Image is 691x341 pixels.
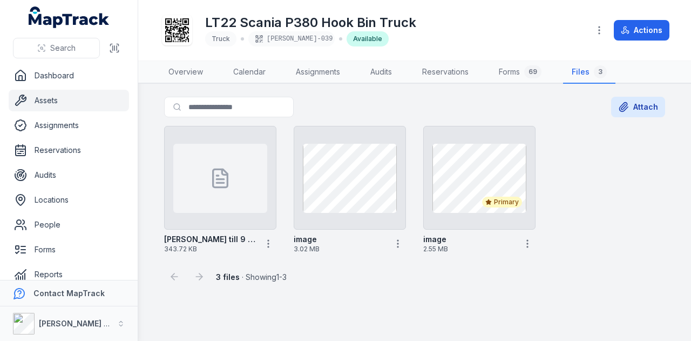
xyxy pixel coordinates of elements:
div: Available [347,31,389,46]
a: Calendar [225,61,274,84]
button: Actions [614,20,669,41]
strong: image [423,234,446,245]
a: Audits [362,61,401,84]
div: Primary [482,197,522,208]
span: Truck [212,35,230,43]
a: Dashboard [9,65,129,86]
a: Locations [9,189,129,211]
strong: [PERSON_NAME] till 9 2026 [164,234,256,245]
a: Assets [9,90,129,111]
strong: 3 files [216,272,240,282]
span: 343.72 KB [164,245,256,253]
a: Audits [9,164,129,186]
div: 3 [594,65,607,78]
a: Files3 [563,61,615,84]
a: People [9,214,129,236]
strong: Contact MapTrack [33,289,105,298]
a: Forms69 [490,61,550,84]
a: Forms [9,239,129,260]
a: Reservations [414,61,477,84]
a: Reservations [9,139,129,161]
span: 3.02 MB [294,245,385,253]
strong: image [294,234,317,245]
a: Reports [9,264,129,285]
a: Assignments [9,115,129,136]
h1: LT22 Scania P380 Hook Bin Truck [205,14,416,31]
a: Overview [160,61,212,84]
div: 69 [524,65,541,78]
span: · Showing 1 - 3 [216,272,287,282]
span: Search [50,43,76,54]
button: Search [13,38,100,58]
strong: [PERSON_NAME] Group [39,319,127,328]
div: [PERSON_NAME]-039 [248,31,335,46]
a: MapTrack [29,6,110,28]
a: Assignments [287,61,349,84]
button: Attach [611,97,665,117]
span: 2.55 MB [423,245,515,253]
